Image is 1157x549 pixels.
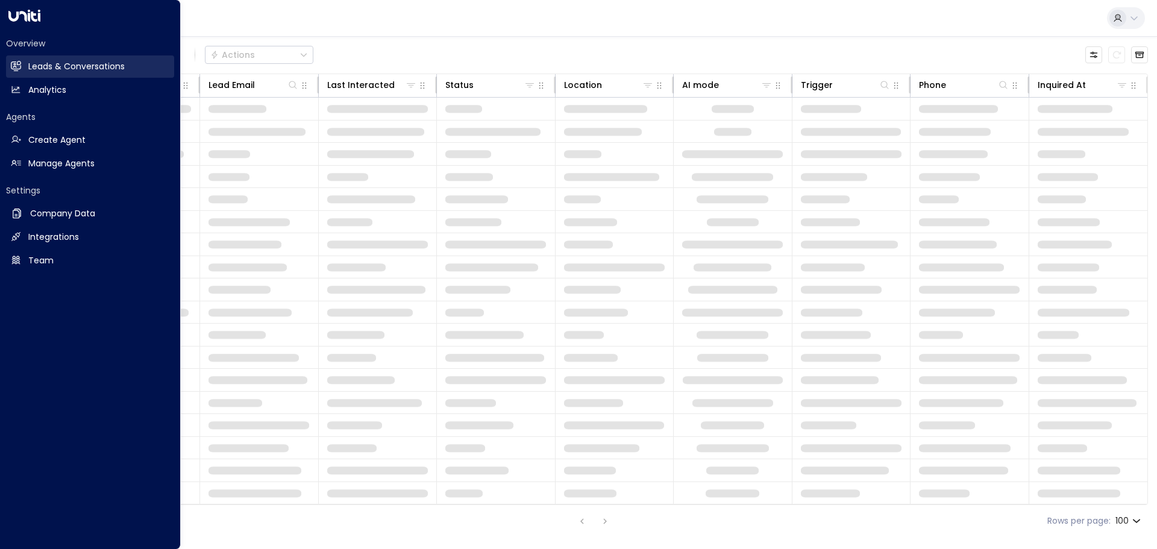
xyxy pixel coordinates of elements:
[1131,46,1148,63] button: Archived Leads
[6,184,174,196] h2: Settings
[327,78,417,92] div: Last Interacted
[6,152,174,175] a: Manage Agents
[28,231,79,243] h2: Integrations
[6,55,174,78] a: Leads & Conversations
[564,78,654,92] div: Location
[327,78,395,92] div: Last Interacted
[28,157,95,170] h2: Manage Agents
[1038,78,1086,92] div: Inquired At
[210,49,255,60] div: Actions
[574,513,613,529] nav: pagination navigation
[6,129,174,151] a: Create Agent
[801,78,891,92] div: Trigger
[28,60,125,73] h2: Leads & Conversations
[1085,46,1102,63] button: Customize
[6,202,174,225] a: Company Data
[6,37,174,49] h2: Overview
[1108,46,1125,63] span: Refresh
[6,226,174,248] a: Integrations
[209,78,255,92] div: Lead Email
[28,84,66,96] h2: Analytics
[564,78,602,92] div: Location
[30,207,95,220] h2: Company Data
[445,78,474,92] div: Status
[28,134,86,146] h2: Create Agent
[1038,78,1128,92] div: Inquired At
[6,79,174,101] a: Analytics
[801,78,833,92] div: Trigger
[1115,512,1143,530] div: 100
[205,46,313,64] div: Button group with a nested menu
[28,254,54,267] h2: Team
[1047,515,1111,527] label: Rows per page:
[6,249,174,272] a: Team
[205,46,313,64] button: Actions
[919,78,1009,92] div: Phone
[919,78,946,92] div: Phone
[209,78,298,92] div: Lead Email
[6,111,174,123] h2: Agents
[445,78,535,92] div: Status
[682,78,719,92] div: AI mode
[682,78,772,92] div: AI mode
